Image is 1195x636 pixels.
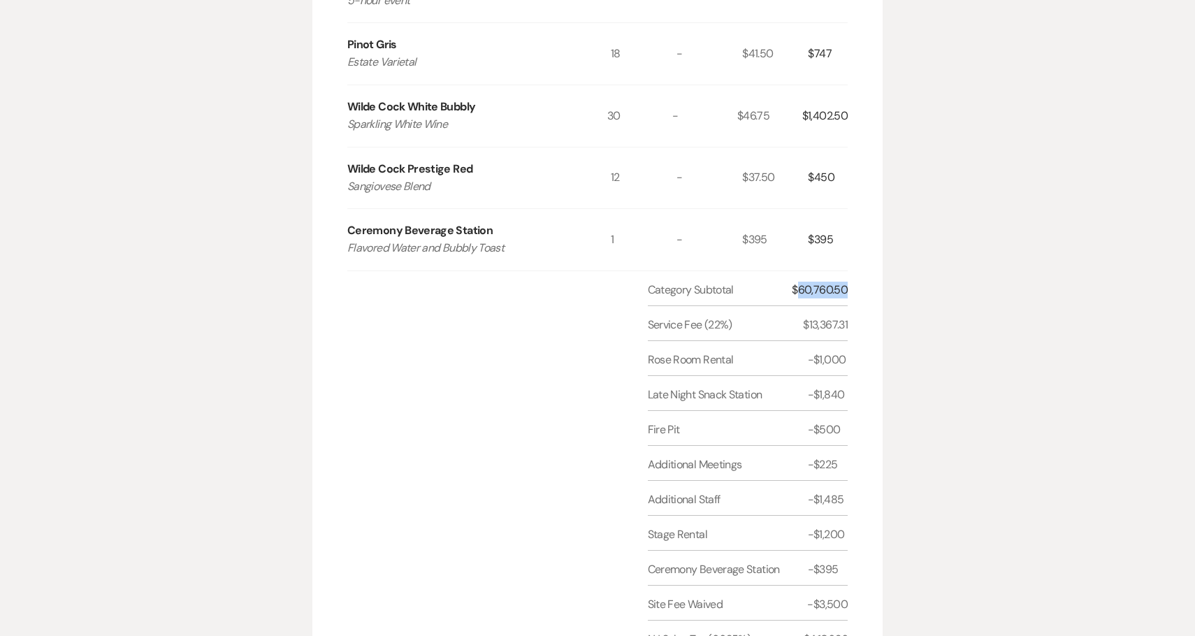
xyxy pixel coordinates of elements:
div: -$1,200 [808,526,848,543]
div: - [676,147,742,209]
div: $60,760.50 [792,282,848,298]
div: Additional Staff [648,491,808,508]
p: Sangiovese Blend [347,178,584,196]
div: Category Subtotal [648,282,792,298]
div: -$1,840 [808,386,848,403]
div: -$1,000 [808,352,848,368]
div: - [676,23,742,85]
div: Wilde Cock Prestige Red [347,161,472,178]
div: $450 [808,147,848,209]
div: 18 [611,23,676,85]
div: - [676,209,742,270]
div: -$3,500 [807,596,848,613]
div: $395 [742,209,808,270]
div: -$225 [808,456,848,473]
div: Stage Rental [648,526,808,543]
div: $41.50 [742,23,808,85]
div: $747 [808,23,848,85]
div: -$395 [808,561,848,578]
p: Sparkling White Wine [347,115,581,133]
div: $13,367.31 [803,317,848,333]
div: Wilde Cock White Bubbly [347,99,475,115]
div: Pinot Gris [347,36,397,53]
div: Ceremony Beverage Station [347,222,493,239]
div: Ceremony Beverage Station [648,561,808,578]
div: Site Fee Waived [648,596,808,613]
div: $395 [808,209,848,270]
div: - [672,85,737,147]
div: Service Fee (22%) [648,317,804,333]
div: Rose Room Rental [648,352,808,368]
div: $46.75 [737,85,802,147]
div: Fire Pit [648,421,808,438]
div: $1,402.50 [802,85,848,147]
div: Additional Meetings [648,456,808,473]
div: -$500 [808,421,848,438]
div: 30 [607,85,672,147]
p: Flavored Water and Bubbly Toast [347,239,584,257]
div: -$1,485 [808,491,848,508]
div: 12 [611,147,676,209]
div: 1 [611,209,676,270]
div: $37.50 [742,147,808,209]
p: Estate Varietal [347,53,584,71]
div: Late Night Snack Station [648,386,808,403]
